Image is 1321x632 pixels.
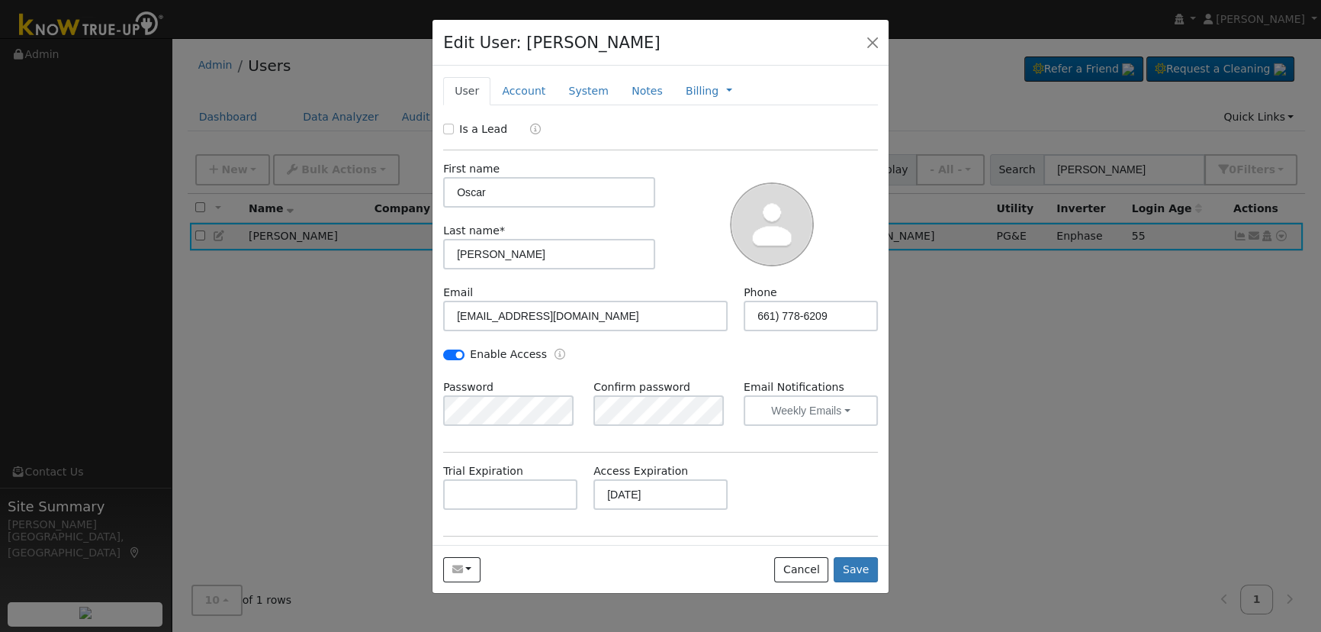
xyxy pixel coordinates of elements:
[519,121,541,139] a: Lead
[443,557,481,583] button: buddystruckingllc@gmail.com
[744,285,777,301] label: Phone
[443,463,523,479] label: Trial Expiration
[593,463,688,479] label: Access Expiration
[443,223,505,239] label: Last name
[443,379,493,395] label: Password
[490,77,557,105] a: Account
[500,224,505,237] span: Required
[443,285,473,301] label: Email
[620,77,674,105] a: Notes
[459,121,507,137] label: Is a Lead
[443,31,660,55] h4: Edit User: [PERSON_NAME]
[557,77,620,105] a: System
[593,379,690,395] label: Confirm password
[744,395,878,426] button: Weekly Emails
[443,77,490,105] a: User
[774,557,828,583] button: Cancel
[686,83,718,99] a: Billing
[554,347,565,364] a: Enable Access
[443,161,500,177] label: First name
[470,347,547,363] label: Enable Access
[443,124,454,134] input: Is a Lead
[834,557,878,583] button: Save
[744,379,878,395] label: Email Notifications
